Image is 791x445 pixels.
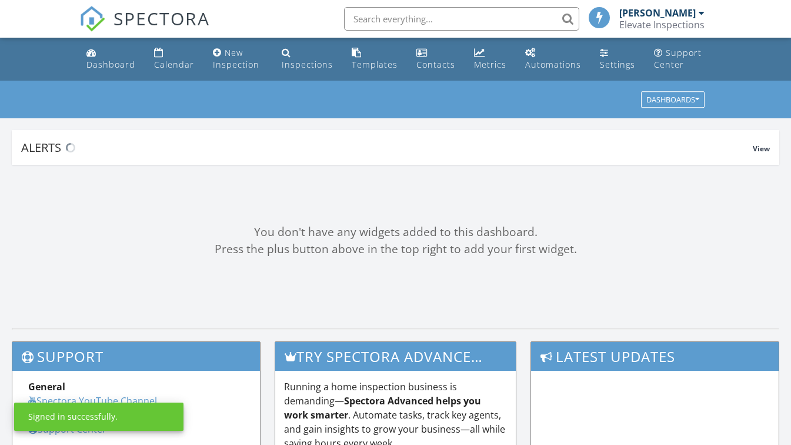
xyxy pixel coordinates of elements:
a: Metrics [469,42,511,76]
a: Support Center [649,42,710,76]
div: You don't have any widgets added to this dashboard. [12,224,779,241]
a: Spectora YouTube Channel [28,394,157,407]
a: New Inspection [208,42,268,76]
div: Support Center [654,47,702,70]
img: The Best Home Inspection Software - Spectora [79,6,105,32]
span: View [753,144,770,154]
input: Search everything... [344,7,579,31]
a: SPECTORA [79,16,210,41]
div: Alerts [21,140,753,155]
strong: General [28,380,65,393]
div: Metrics [474,59,506,70]
a: Contacts [412,42,460,76]
a: Templates [347,42,402,76]
div: Templates [352,59,398,70]
div: Inspections [282,59,333,70]
div: Contacts [416,59,455,70]
div: Elevate Inspections [619,19,705,31]
a: Calendar [149,42,199,76]
div: Press the plus button above in the top right to add your first widget. [12,241,779,258]
div: Signed in successfully. [28,411,118,423]
div: Automations [525,59,581,70]
div: Calendar [154,59,194,70]
a: Settings [595,42,640,76]
strong: Spectora Advanced helps you work smarter [284,394,481,421]
h3: Support [12,342,260,371]
button: Dashboards [641,92,705,108]
a: Automations (Basic) [520,42,586,76]
div: [PERSON_NAME] [619,7,696,19]
h3: Try spectora advanced [DATE] [275,342,516,371]
div: Settings [600,59,635,70]
div: Dashboard [86,59,135,70]
h3: Latest Updates [531,342,779,371]
div: Dashboards [646,96,699,104]
a: Inspections [277,42,338,76]
div: New Inspection [213,47,259,70]
a: Dashboard [82,42,140,76]
span: SPECTORA [114,6,210,31]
